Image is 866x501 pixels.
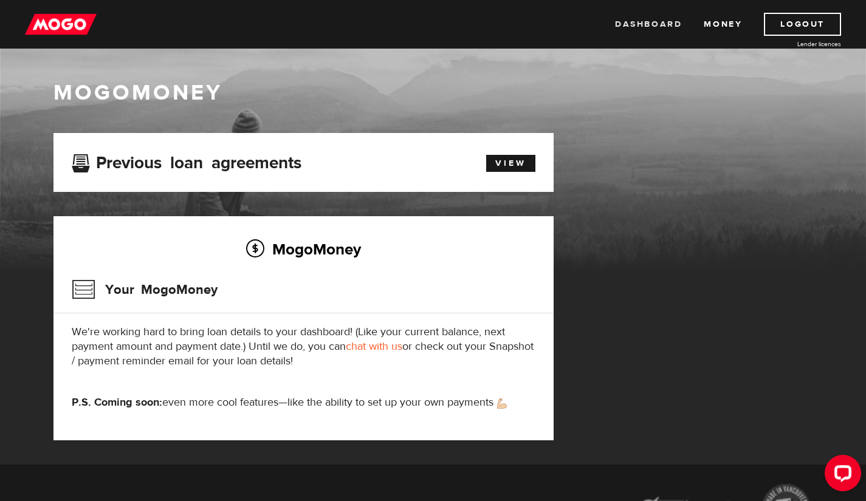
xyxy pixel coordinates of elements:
a: chat with us [346,339,402,353]
img: strong arm emoji [497,398,507,409]
iframe: LiveChat chat widget [815,450,866,501]
strong: P.S. Coming soon: [72,395,162,409]
a: Lender licences [750,39,841,49]
a: View [486,155,535,172]
p: even more cool features—like the ability to set up your own payments [72,395,535,410]
h3: Your MogoMoney [72,274,218,305]
p: We're working hard to bring loan details to your dashboard! (Like your current balance, next paym... [72,325,535,369]
h2: MogoMoney [72,236,535,262]
img: mogo_logo-11ee424be714fa7cbb0f0f49df9e16ec.png [25,13,97,36]
h3: Previous loan agreements [72,153,301,169]
a: Logout [764,13,841,36]
a: Dashboard [615,13,682,36]
h1: MogoMoney [53,80,813,106]
a: Money [704,13,742,36]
